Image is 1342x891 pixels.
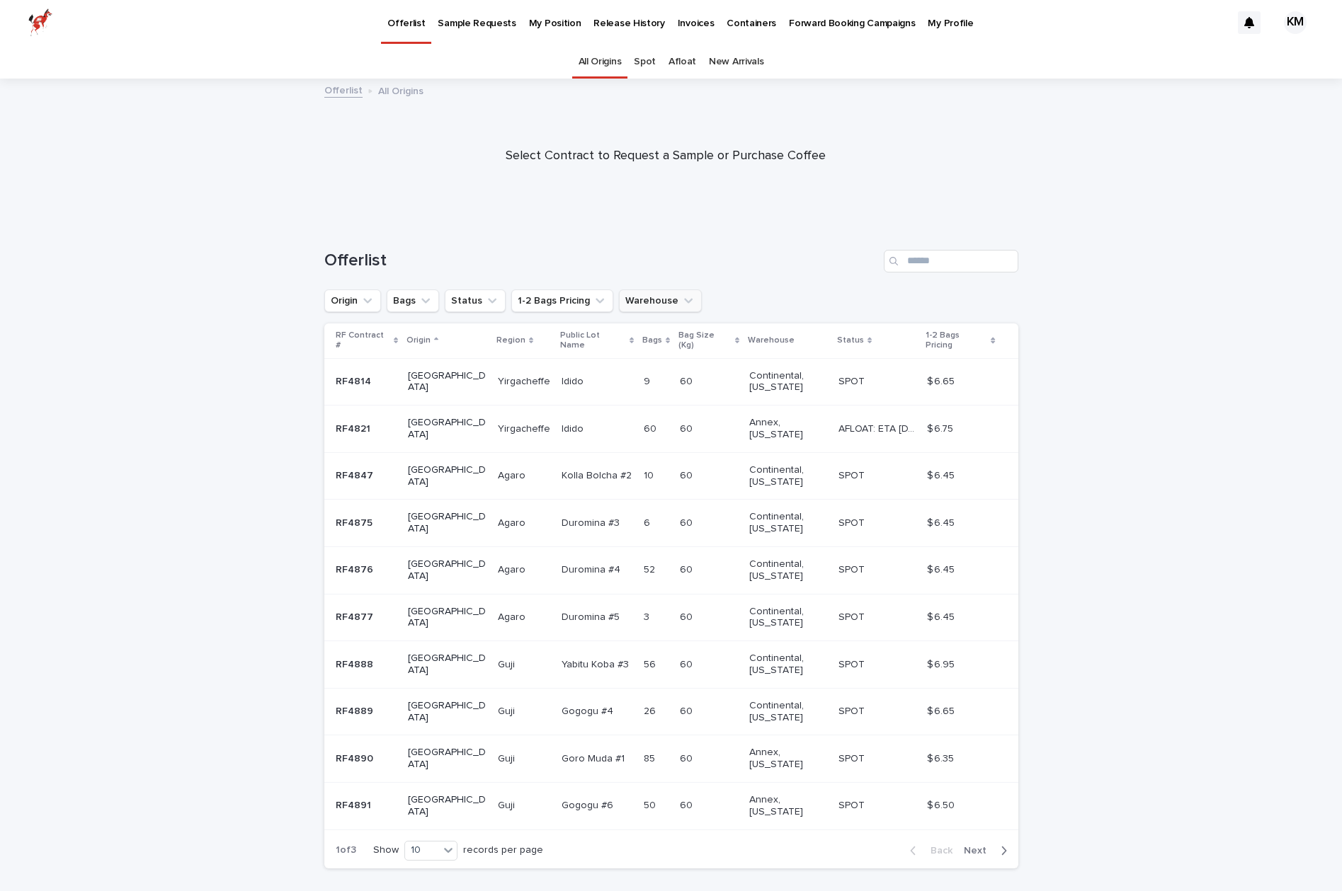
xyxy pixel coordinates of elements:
[324,251,878,271] h1: Offerlist
[838,373,868,388] p: SPOT
[405,843,439,858] div: 10
[562,656,632,671] p: Yabitu Koba #3
[927,703,957,718] p: $ 6.65
[634,45,656,79] a: Spot
[644,561,658,576] p: 52
[562,703,616,718] p: Gogogu #4
[927,561,957,576] p: $ 6.45
[562,373,586,388] p: Idido
[838,420,919,435] p: AFLOAT: ETA 09-27-2025
[838,609,868,623] p: SPOT
[680,467,695,482] p: 60
[680,750,695,765] p: 60
[336,328,390,354] p: RF Contract #
[324,406,1018,453] tr: RF4821RF4821 [GEOGRAPHIC_DATA]YirgacheffeYirgacheffe IdidoIdido 6060 6060 Annex, [US_STATE] AFLOA...
[324,500,1018,547] tr: RF4875RF4875 [GEOGRAPHIC_DATA]AgaroAgaro Duromina #3Duromina #3 66 6060 Continental, [US_STATE] S...
[680,373,695,388] p: 60
[336,420,373,435] p: RF4821
[324,782,1018,829] tr: RF4891RF4891 [GEOGRAPHIC_DATA]GujiGuji Gogogu #6Gogogu #6 5050 6060 Annex, [US_STATE] SPOTSPOT $ ...
[498,420,553,435] p: Yirgacheffe
[498,373,553,388] p: Yirgacheffe
[644,656,659,671] p: 56
[1284,11,1307,34] div: KM
[838,703,868,718] p: SPOT
[838,750,868,765] p: SPOT
[336,797,374,812] p: RF4891
[562,561,623,576] p: Duromina #4
[927,750,957,765] p: $ 6.35
[408,417,487,441] p: [GEOGRAPHIC_DATA]
[837,333,864,348] p: Status
[336,561,376,576] p: RF4876
[644,750,658,765] p: 85
[324,358,1018,406] tr: RF4814RF4814 [GEOGRAPHIC_DATA]YirgacheffeYirgacheffe IdidoIdido 99 6060 Continental, [US_STATE] S...
[408,747,487,771] p: [GEOGRAPHIC_DATA]
[378,82,423,98] p: All Origins
[28,8,52,37] img: zttTXibQQrCfv9chImQE
[899,844,958,857] button: Back
[324,735,1018,783] tr: RF4890RF4890 [GEOGRAPHIC_DATA]GujiGuji Goro Muda #1Goro Muda #1 8585 6060 Annex, [US_STATE] SPOTS...
[562,797,616,812] p: Gogogu #6
[336,609,376,623] p: RF4877
[838,467,868,482] p: SPOT
[511,289,613,312] button: 1-2 Bags Pricing
[324,81,363,98] a: Offerlist
[927,373,957,388] p: $ 6.65
[678,328,731,354] p: Bag Size (Kg)
[498,609,528,623] p: Agaro
[644,515,653,529] p: 6
[644,609,652,623] p: 3
[644,703,659,718] p: 26
[680,420,695,435] p: 60
[324,833,368,868] p: 1 of 3
[336,703,376,718] p: RF4889
[498,561,528,576] p: Agaro
[838,656,868,671] p: SPOT
[884,250,1018,272] input: Search
[927,420,956,435] p: $ 6.75
[324,289,381,312] button: Origin
[838,561,868,576] p: SPOT
[669,45,696,79] a: Afloat
[336,515,375,529] p: RF4875
[680,797,695,812] p: 60
[324,452,1018,500] tr: RF4847RF4847 [GEOGRAPHIC_DATA]AgaroAgaro Kolla Bolcha #2Kolla Bolcha #2 1010 6060 Continental, [U...
[498,515,528,529] p: Agaro
[644,797,659,812] p: 50
[408,558,487,582] p: [GEOGRAPHIC_DATA]
[498,797,518,812] p: Guji
[324,688,1018,735] tr: RF4889RF4889 [GEOGRAPHIC_DATA]GujiGuji Gogogu #4Gogogu #4 2626 6060 Continental, [US_STATE] SPOTS...
[926,328,987,354] p: 1-2 Bags Pricing
[927,467,957,482] p: $ 6.45
[748,333,795,348] p: Warehouse
[642,333,662,348] p: Bags
[408,511,487,535] p: [GEOGRAPHIC_DATA]
[560,328,626,354] p: Public Lot Name
[680,703,695,718] p: 60
[336,373,374,388] p: RF4814
[498,703,518,718] p: Guji
[562,750,627,765] p: Goro Muda #1
[644,373,653,388] p: 9
[498,467,528,482] p: Agaro
[922,846,953,856] span: Back
[324,594,1018,641] tr: RF4877RF4877 [GEOGRAPHIC_DATA]AgaroAgaro Duromina #5Duromina #5 33 6060 Continental, [US_STATE] S...
[336,656,376,671] p: RF4888
[680,515,695,529] p: 60
[498,656,518,671] p: Guji
[324,546,1018,594] tr: RF4876RF4876 [GEOGRAPHIC_DATA]AgaroAgaro Duromina #4Duromina #4 5252 6060 Continental, [US_STATE]...
[927,797,957,812] p: $ 6.50
[408,606,487,630] p: [GEOGRAPHIC_DATA]
[498,750,518,765] p: Guji
[463,844,543,856] p: records per page
[336,750,376,765] p: RF4890
[927,656,957,671] p: $ 6.95
[562,515,622,529] p: Duromina #3
[387,289,439,312] button: Bags
[927,609,957,623] p: $ 6.45
[838,797,868,812] p: SPOT
[958,844,1018,857] button: Next
[562,609,622,623] p: Duromina #5
[680,561,695,576] p: 60
[964,846,995,856] span: Next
